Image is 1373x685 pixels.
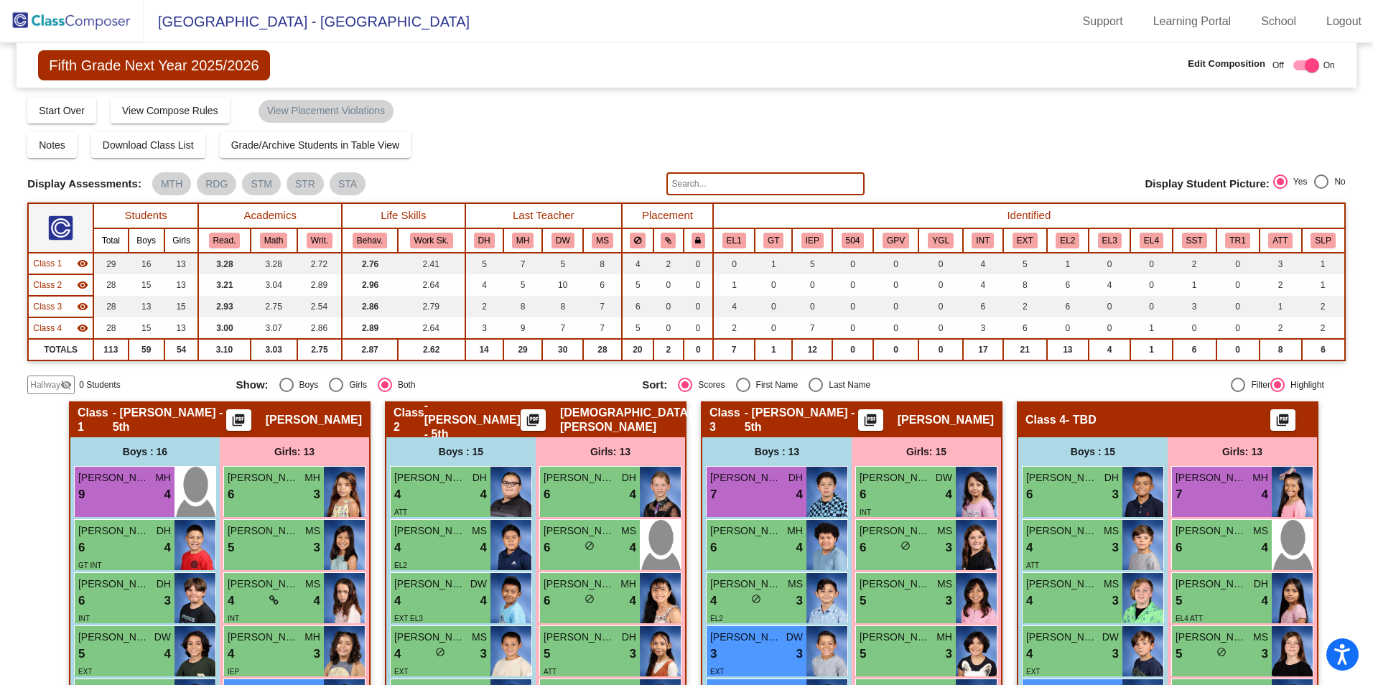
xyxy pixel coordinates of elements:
[560,406,692,434] span: [DEMOGRAPHIC_DATA][PERSON_NAME]
[750,378,799,391] div: First Name
[832,296,873,317] td: 0
[1260,274,1302,296] td: 2
[684,317,713,339] td: 0
[1260,317,1302,339] td: 2
[542,339,583,360] td: 30
[307,233,332,248] button: Writ.
[473,470,487,485] span: DH
[1260,253,1302,274] td: 3
[1216,317,1260,339] td: 0
[653,296,684,317] td: 0
[1302,253,1345,274] td: 1
[1311,233,1335,248] button: SLP
[622,203,713,228] th: Placement
[1013,233,1038,248] button: EXT
[93,253,128,274] td: 29
[1003,274,1047,296] td: 8
[259,100,394,123] mat-chip: View Placement Violations
[1003,253,1047,274] td: 5
[164,253,199,274] td: 13
[963,296,1003,317] td: 6
[1315,10,1373,33] a: Logout
[702,437,852,466] div: Boys : 13
[692,378,725,391] div: Scores
[873,274,919,296] td: 0
[297,274,342,296] td: 2.89
[1047,296,1089,317] td: 6
[622,317,653,339] td: 5
[38,50,269,80] span: Fifth Grade Next Year 2025/2026
[1216,228,1260,253] th: Tier 1
[898,413,994,427] span: [PERSON_NAME]
[1273,174,1346,193] mat-radio-group: Select an option
[722,233,746,248] button: EL1
[60,379,72,391] mat-icon: visibility_off
[503,296,543,317] td: 8
[155,470,171,485] span: MH
[398,296,465,317] td: 2.79
[862,413,879,433] mat-icon: picture_as_pdf
[551,233,574,248] button: DW
[1089,228,1130,253] th: English Language Learner 3
[342,203,465,228] th: Life Skills
[918,339,963,360] td: 0
[873,317,919,339] td: 0
[1173,253,1216,274] td: 2
[622,253,653,274] td: 4
[713,228,755,253] th: English Language Learner 1
[755,296,792,317] td: 0
[1047,274,1089,296] td: 6
[198,317,250,339] td: 3.00
[465,253,503,274] td: 5
[242,172,281,195] mat-chip: STM
[1274,413,1291,433] mat-icon: picture_as_pdf
[653,274,684,296] td: 0
[251,274,297,296] td: 3.04
[342,296,398,317] td: 2.86
[353,233,387,248] button: Behav.
[792,228,832,253] th: Individualized Education Plan
[583,228,622,253] th: Mecca Slaughter-Lopez
[873,228,919,253] th: Good Parent Volunteer
[972,233,994,248] button: INT
[465,274,503,296] td: 4
[622,470,636,485] span: DH
[198,339,250,360] td: 3.10
[918,228,963,253] th: Young for Grade Level
[792,274,832,296] td: 0
[1302,274,1345,296] td: 1
[297,253,342,274] td: 2.72
[792,317,832,339] td: 7
[1268,233,1292,248] button: ATT
[792,339,832,360] td: 12
[684,228,713,253] th: Keep with teacher
[1302,296,1345,317] td: 2
[129,296,164,317] td: 13
[228,470,299,485] span: [PERSON_NAME]
[129,228,164,253] th: Boys
[542,274,583,296] td: 10
[1130,228,1172,253] th: English Language Learner 4
[129,339,164,360] td: 59
[297,339,342,360] td: 2.75
[236,378,269,391] span: Show:
[832,228,873,253] th: 504 Plan
[392,378,416,391] div: Both
[465,203,622,228] th: Last Teacher
[852,437,1001,466] div: Girls: 15
[1089,317,1130,339] td: 0
[1003,339,1047,360] td: 21
[801,233,824,248] button: IEP
[93,228,128,253] th: Total
[823,378,870,391] div: Last Name
[666,172,864,195] input: Search...
[465,339,503,360] td: 14
[1302,339,1345,360] td: 6
[230,413,247,433] mat-icon: picture_as_pdf
[622,274,653,296] td: 5
[542,296,583,317] td: 8
[544,470,615,485] span: [PERSON_NAME]
[512,233,534,248] button: MH
[78,470,150,485] span: [PERSON_NAME]
[297,317,342,339] td: 2.86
